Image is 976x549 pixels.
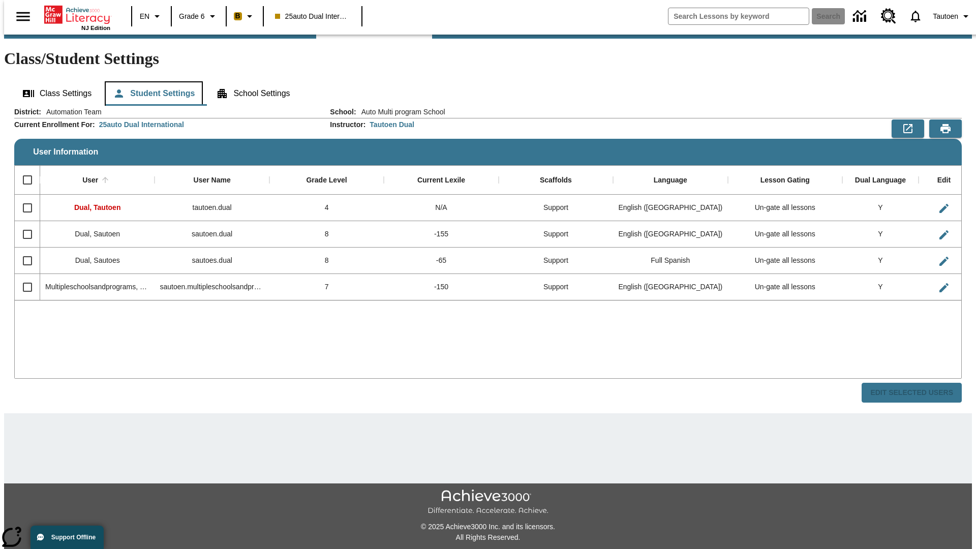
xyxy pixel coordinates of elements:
div: Tautoen Dual [370,119,414,130]
button: Grade: Grade 6, Select a grade [175,7,223,25]
button: Boost Class color is peach. Change class color [230,7,260,25]
div: sautoen.dual [155,221,269,248]
div: Full Spanish [613,248,727,274]
div: Un-gate all lessons [728,221,842,248]
span: 25auto Dual International [275,11,350,22]
span: Grade 6 [179,11,205,22]
span: Dual, Sautoes [75,256,120,264]
p: © 2025 Achieve3000 Inc. and its licensors. [4,522,972,532]
div: User Name [194,176,231,185]
button: Class Settings [14,81,100,106]
div: sautoes.dual [155,248,269,274]
span: Automation Team [41,107,102,117]
span: Support Offline [51,534,96,541]
div: Y [842,195,919,221]
div: -65 [384,248,498,274]
div: Home [44,4,110,31]
div: Y [842,274,919,300]
button: School Settings [208,81,298,106]
h2: Instructor : [330,120,365,129]
div: English (US) [613,274,727,300]
span: Auto Multi program School [356,107,445,117]
div: Edit [937,176,951,185]
div: Support [499,195,613,221]
h2: Current Enrollment For : [14,120,95,129]
h1: Class/Student Settings [4,49,972,68]
h2: District : [14,108,41,116]
div: -155 [384,221,498,248]
div: Scaffolds [540,176,572,185]
button: Edit User [934,198,954,219]
button: Edit User [934,278,954,298]
button: Student Settings [105,81,203,106]
input: search field [668,8,809,24]
div: Un-gate all lessons [728,274,842,300]
div: Support [499,221,613,248]
button: Language: EN, Select a language [135,7,168,25]
div: Y [842,248,919,274]
div: Support [499,274,613,300]
div: N/A [384,195,498,221]
span: NJ Edition [81,25,110,31]
img: Achieve3000 Differentiate Accelerate Achieve [428,490,548,515]
div: tautoen.dual [155,195,269,221]
div: Y [842,221,919,248]
div: User [82,176,98,185]
a: Resource Center, Will open in new tab [875,3,902,30]
a: Notifications [902,3,929,29]
div: Support [499,248,613,274]
p: All Rights Reserved. [4,532,972,543]
div: Class/Student Settings [14,81,962,106]
span: Multipleschoolsandprograms, Sautoen [45,283,166,291]
button: Export to CSV [892,119,924,138]
div: 7 [269,274,384,300]
span: User Information [33,147,98,157]
div: Dual Language [855,176,906,185]
div: English (US) [613,195,727,221]
div: sautoen.multipleschoolsandprograms [155,274,269,300]
span: Tautoen [933,11,958,22]
div: 8 [269,248,384,274]
span: Dual, Sautoen [75,230,120,238]
div: Current Lexile [417,176,465,185]
button: Open side menu [8,2,38,32]
a: Home [44,5,110,25]
div: 25auto Dual International [99,119,184,130]
button: Profile/Settings [929,7,976,25]
div: 4 [269,195,384,221]
div: -150 [384,274,498,300]
div: Un-gate all lessons [728,248,842,274]
button: Print Preview [929,119,962,138]
span: EN [140,11,149,22]
div: 8 [269,221,384,248]
div: Grade Level [306,176,347,185]
div: English (US) [613,221,727,248]
h2: School : [330,108,356,116]
span: B [235,10,240,22]
div: Un-gate all lessons [728,195,842,221]
span: Dual, Tautoen [74,203,121,211]
div: Language [654,176,687,185]
button: Edit User [934,225,954,245]
button: Edit User [934,251,954,271]
div: User Information [14,107,962,403]
div: Lesson Gating [760,176,810,185]
a: Data Center [847,3,875,30]
button: Support Offline [30,526,104,549]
